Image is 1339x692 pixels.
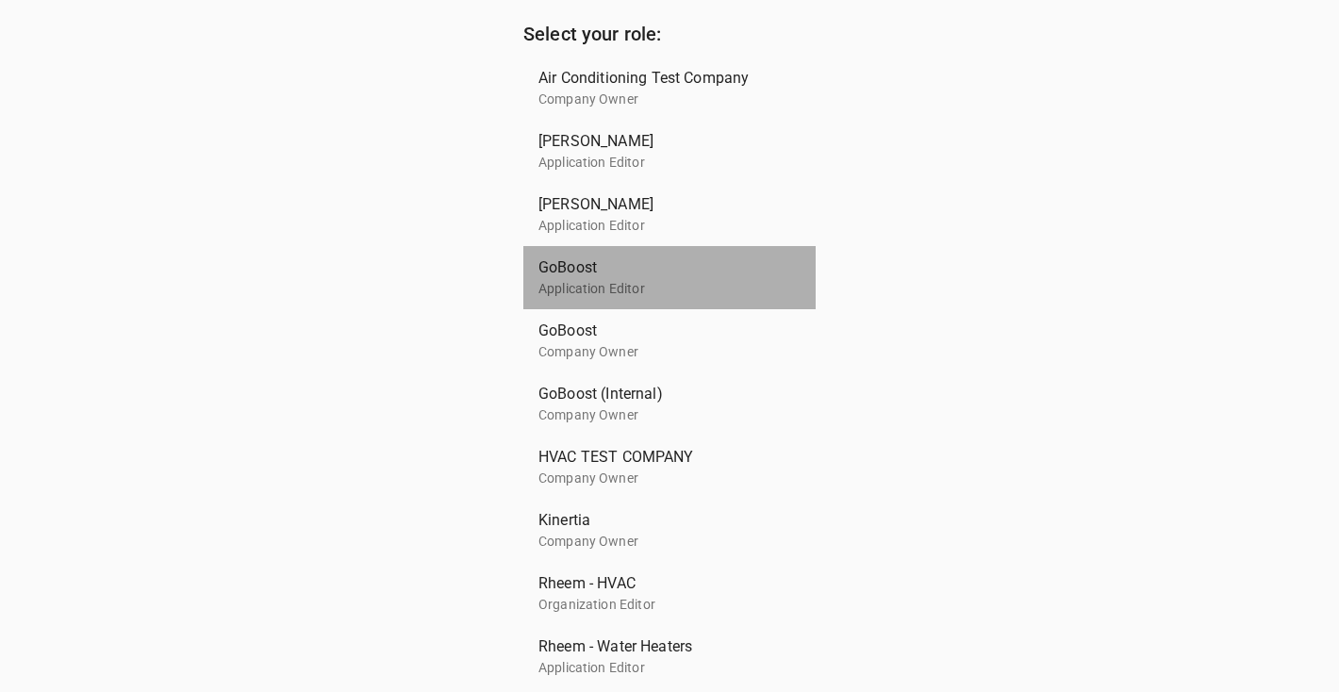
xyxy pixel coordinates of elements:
span: HVAC TEST COMPANY [538,446,785,469]
div: KinertiaCompany Owner [523,499,816,562]
p: Application Editor [538,153,785,173]
p: Company Owner [538,342,785,362]
p: Company Owner [538,405,785,425]
div: [PERSON_NAME]Application Editor [523,183,816,246]
span: [PERSON_NAME] [538,193,785,216]
div: [PERSON_NAME]Application Editor [523,120,816,183]
p: Application Editor [538,279,785,299]
span: Kinertia [538,509,785,532]
div: GoBoost (Internal)Company Owner [523,372,816,436]
span: Rheem - Water Heaters [538,635,785,658]
span: GoBoost (Internal) [538,383,785,405]
div: Rheem - Water HeatersApplication Editor [523,625,816,688]
div: Rheem - HVACOrganization Editor [523,562,816,625]
span: Air Conditioning Test Company [538,67,785,90]
p: Application Editor [538,658,785,678]
span: GoBoost [538,256,785,279]
span: Rheem - HVAC [538,572,785,595]
h6: Select your role: [523,19,816,49]
div: Air Conditioning Test CompanyCompany Owner [523,57,816,120]
div: GoBoostCompany Owner [523,309,816,372]
p: Application Editor [538,216,785,236]
span: [PERSON_NAME] [538,130,785,153]
div: HVAC TEST COMPANYCompany Owner [523,436,816,499]
p: Organization Editor [538,595,785,615]
p: Company Owner [538,90,785,109]
span: GoBoost [538,320,785,342]
p: Company Owner [538,469,785,488]
p: Company Owner [538,532,785,552]
div: GoBoostApplication Editor [523,246,816,309]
